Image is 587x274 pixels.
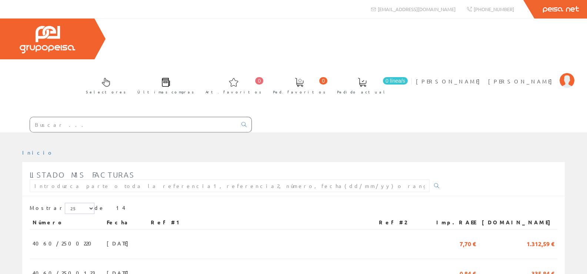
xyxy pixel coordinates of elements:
span: 7,70 € [460,237,476,250]
span: Últimas compras [137,88,194,96]
th: Ref #1 [148,216,376,229]
span: [PHONE_NUMBER] [474,6,514,12]
span: [PERSON_NAME] [PERSON_NAME] [416,77,556,85]
th: Ref #2 [376,216,423,229]
span: Selectores [86,88,126,96]
span: [EMAIL_ADDRESS][DOMAIN_NAME] [378,6,456,12]
span: 0 [319,77,327,85]
input: Introduzca parte o toda la referencia1, referencia2, número, fecha(dd/mm/yy) o rango de fechas(dd... [30,179,430,192]
span: 1.312,59 € [527,237,554,250]
select: Mostrar [65,203,94,214]
th: Fecha [104,216,148,229]
th: Imp.RAEE [423,216,479,229]
label: Mostrar [30,203,94,214]
a: Selectores [79,72,130,99]
a: Últimas compras [130,72,198,99]
span: Pedido actual [337,88,387,96]
th: [DOMAIN_NAME] [479,216,557,229]
span: [DATE] [107,237,132,250]
div: de 14 [30,203,557,216]
span: Art. favoritos [206,88,261,96]
input: Buscar ... [30,117,237,132]
span: Ped. favoritos [273,88,326,96]
span: 0 [255,77,263,85]
img: Grupo Peisa [20,26,75,53]
span: Listado mis facturas [30,170,135,179]
span: 0 línea/s [383,77,408,85]
th: Número [30,216,104,229]
a: Inicio [22,149,54,156]
span: 4060/2500220 [33,237,96,250]
a: [PERSON_NAME] [PERSON_NAME] [416,72,574,79]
